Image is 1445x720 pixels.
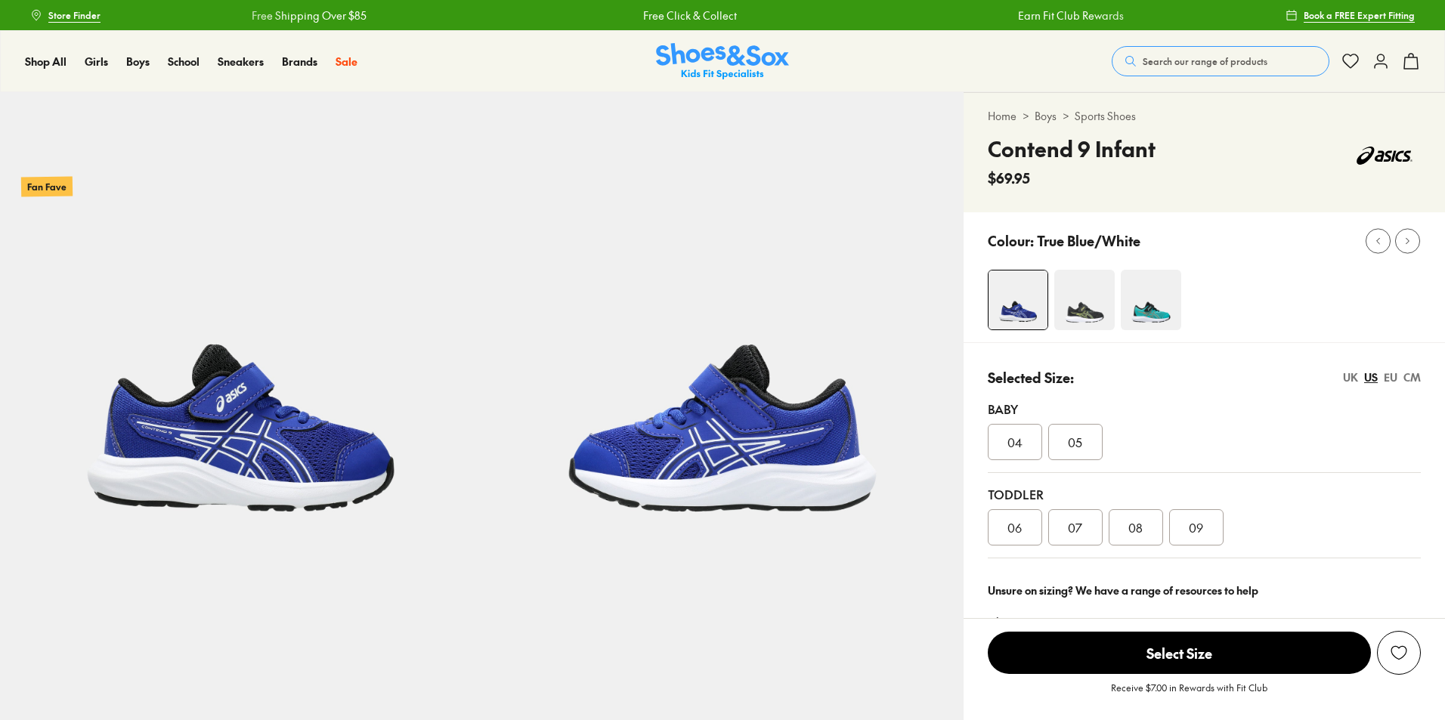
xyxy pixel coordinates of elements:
div: UK [1343,369,1358,385]
p: Selected Size: [988,367,1074,388]
div: Baby [988,400,1421,418]
span: Shop All [25,54,67,69]
span: Select Size [988,632,1371,674]
a: Girls [85,54,108,70]
span: 08 [1128,518,1143,536]
span: Book a FREE Expert Fitting [1304,8,1415,22]
button: Search our range of products [1112,46,1329,76]
p: Colour: [988,230,1034,251]
a: School [168,54,200,70]
span: Brands [282,54,317,69]
a: Sale [336,54,357,70]
span: Search our range of products [1143,54,1267,68]
div: US [1364,369,1378,385]
a: Shop All [25,54,67,70]
a: Free Click & Collect [642,8,736,23]
img: 4-551400_1 [1054,270,1115,330]
a: Shoes & Sox [656,43,789,80]
span: Store Finder [48,8,101,22]
span: Sale [336,54,357,69]
button: Select Size [988,631,1371,675]
div: EU [1384,369,1397,385]
div: CM [1403,369,1421,385]
span: Girls [85,54,108,69]
a: Brands [282,54,317,70]
a: Boys [126,54,150,70]
a: Store Finder [30,2,101,29]
a: Sports Shoes [1075,108,1136,124]
p: Fan Fave [21,176,73,196]
h4: Contend 9 Infant [988,133,1156,165]
div: Unsure on sizing? We have a range of resources to help [988,582,1421,598]
span: School [168,54,200,69]
div: > > [988,108,1421,124]
a: Size guide & tips [1009,616,1100,633]
a: Home [988,108,1016,124]
span: 04 [1007,433,1023,451]
span: 07 [1068,518,1082,536]
a: Sneakers [218,54,264,70]
button: Add to Wishlist [1377,631,1421,675]
span: 09 [1189,518,1203,536]
a: Earn Fit Club Rewards [1017,8,1123,23]
img: 4-522439_1 [1121,270,1181,330]
p: Receive $7.00 in Rewards with Fit Club [1111,681,1267,708]
span: 06 [1007,518,1022,536]
span: Sneakers [218,54,264,69]
p: True Blue/White [1037,230,1140,251]
a: Boys [1035,108,1057,124]
div: Toddler [988,485,1421,503]
span: $69.95 [988,168,1030,188]
span: 05 [1068,433,1082,451]
img: SNS_Logo_Responsive.svg [656,43,789,80]
a: Book a FREE Expert Fitting [1286,2,1415,29]
span: Boys [126,54,150,69]
img: 5-498679_1 [481,92,963,573]
img: 4-498678_1 [989,270,1047,329]
img: Vendor logo [1348,133,1421,178]
a: Free Shipping Over $85 [251,8,366,23]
